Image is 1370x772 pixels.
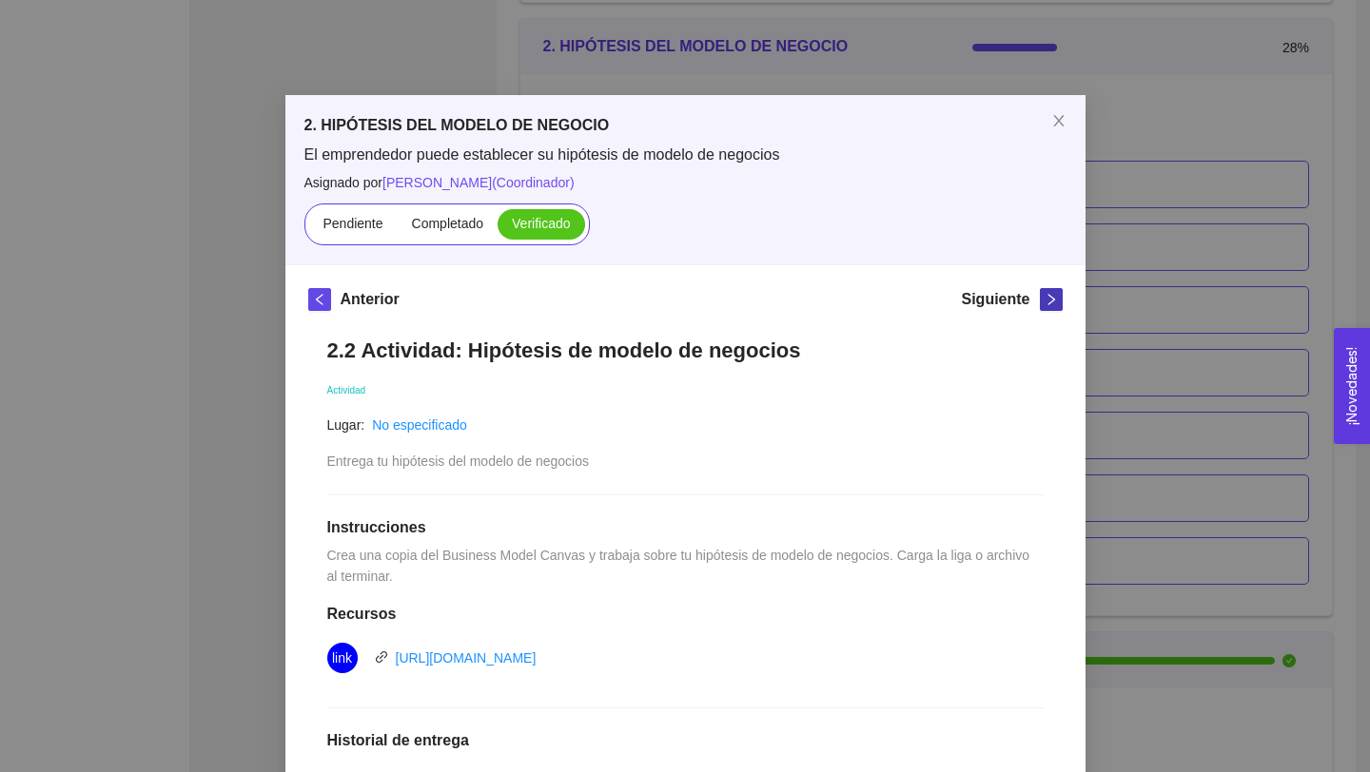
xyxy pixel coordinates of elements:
[1040,288,1063,311] button: right
[961,288,1029,311] h5: Siguiente
[304,114,1067,137] h5: 2. HIPÓTESIS DEL MODELO DE NEGOCIO
[327,338,1044,363] h1: 2.2 Actividad: Hipótesis de modelo de negocios
[327,605,1044,624] h1: Recursos
[323,216,382,231] span: Pendiente
[382,175,575,190] span: [PERSON_NAME] ( Coordinador )
[327,454,590,469] span: Entrega tu hipótesis del modelo de negocios
[375,650,388,664] span: link
[327,548,1033,584] span: Crea una copia del Business Model Canvas y trabaja sobre tu hipótesis de modelo de negocios. Carg...
[332,643,352,673] span: link
[372,417,467,433] a: No especificado
[412,216,484,231] span: Completado
[327,415,365,435] article: Lugar:
[1051,113,1067,128] span: close
[304,145,1067,165] span: El emprendedor puede establecer su hipótesis de modelo de negocios
[396,650,537,666] a: [URL][DOMAIN_NAME]
[1334,328,1370,444] button: Open Feedback Widget
[304,172,1067,193] span: Asignado por
[309,293,330,306] span: left
[512,216,570,231] span: Verificado
[308,288,331,311] button: left
[327,731,1044,750] h1: Historial de entrega
[1041,293,1062,306] span: right
[1032,95,1086,148] button: Close
[327,385,366,396] span: Actividad
[341,288,400,311] h5: Anterior
[327,518,1044,537] h1: Instrucciones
